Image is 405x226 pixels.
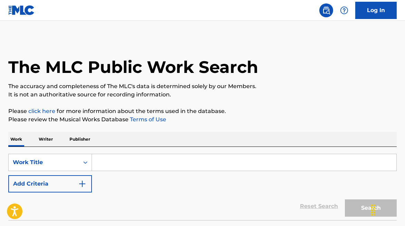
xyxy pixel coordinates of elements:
[37,132,55,147] p: Writer
[370,193,405,226] iframe: Chat Widget
[8,175,92,192] button: Add Criteria
[319,3,333,17] a: Public Search
[129,116,166,123] a: Terms of Use
[13,158,75,167] div: Work Title
[368,200,379,220] div: Drag
[322,6,330,15] img: search
[8,132,24,147] p: Work
[8,91,397,99] p: It is not an authoritative source for recording information.
[28,108,55,114] a: click here
[8,5,35,15] img: MLC Logo
[78,180,86,188] img: 9d2ae6d4665cec9f34b9.svg
[337,3,351,17] div: Help
[8,115,397,124] p: Please review the Musical Works Database
[340,6,348,15] img: help
[8,82,397,91] p: The accuracy and completeness of The MLC's data is determined solely by our Members.
[67,132,92,147] p: Publisher
[8,154,397,220] form: Search Form
[355,2,397,19] a: Log In
[8,57,258,77] h1: The MLC Public Work Search
[8,107,397,115] p: Please for more information about the terms used in the database.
